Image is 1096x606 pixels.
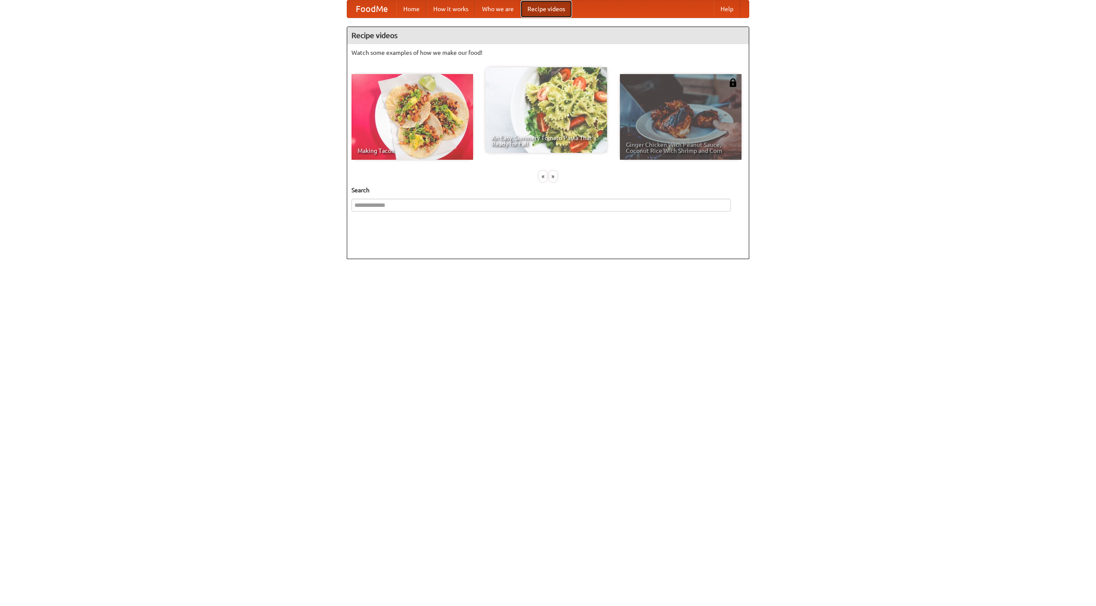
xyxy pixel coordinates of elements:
span: Making Tacos [357,148,467,154]
h4: Recipe videos [347,27,749,44]
a: Making Tacos [351,74,473,160]
h5: Search [351,186,745,194]
a: FoodMe [347,0,396,18]
div: » [549,171,557,182]
a: How it works [426,0,475,18]
a: Recipe videos [521,0,572,18]
a: Who we are [475,0,521,18]
a: Help [714,0,740,18]
div: « [539,171,547,182]
a: Home [396,0,426,18]
img: 483408.png [729,78,737,87]
span: An Easy, Summery Tomato Pasta That's Ready for Fall [491,135,601,147]
a: An Easy, Summery Tomato Pasta That's Ready for Fall [485,67,607,153]
p: Watch some examples of how we make our food! [351,48,745,57]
